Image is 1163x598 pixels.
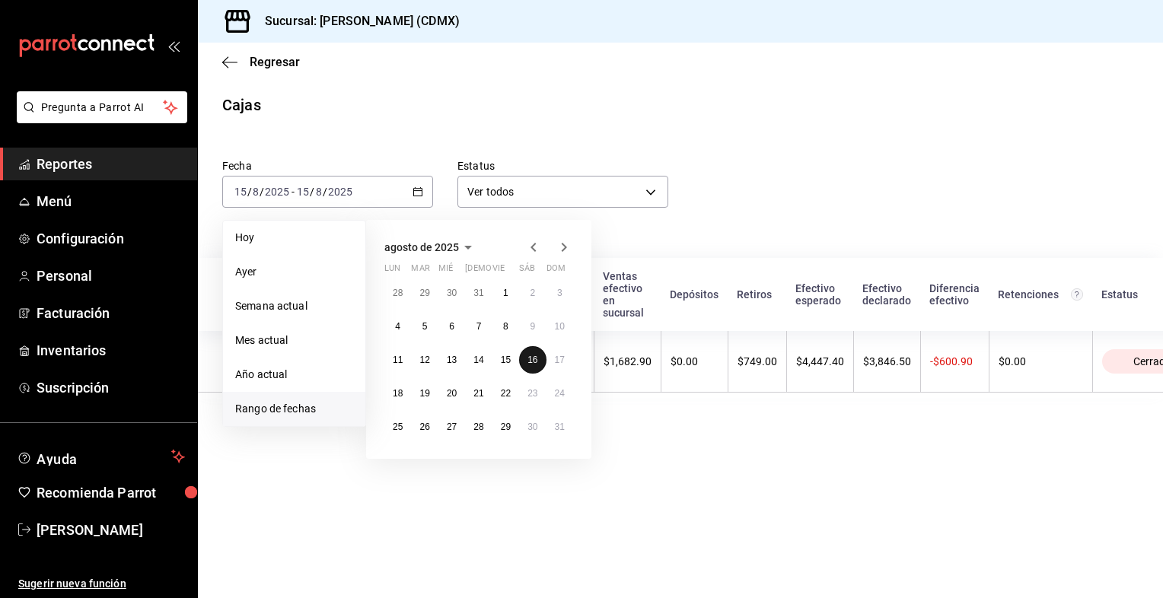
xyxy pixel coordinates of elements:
[438,413,465,441] button: 27 de agosto de 2025
[527,421,537,432] abbr: 30 de agosto de 2025
[492,380,519,407] button: 22 de agosto de 2025
[41,100,164,116] span: Pregunta a Parrot AI
[473,421,483,432] abbr: 28 de agosto de 2025
[546,279,573,307] button: 3 de agosto de 2025
[527,388,537,399] abbr: 23 de agosto de 2025
[476,321,482,332] abbr: 7 de agosto de 2025
[447,355,457,365] abbr: 13 de agosto de 2025
[438,346,465,374] button: 13 de agosto de 2025
[37,377,185,398] span: Suscripción
[17,91,187,123] button: Pregunta a Parrot AI
[670,288,719,301] div: Depósitos
[260,186,264,198] span: /
[795,282,844,307] div: Efectivo esperado
[167,40,180,52] button: open_drawer_menu
[37,303,185,323] span: Facturación
[37,340,185,361] span: Inventarios
[296,186,310,198] input: --
[447,288,457,298] abbr: 30 de julio de 2025
[492,313,519,340] button: 8 de agosto de 2025
[315,186,323,198] input: --
[252,186,260,198] input: --
[411,279,438,307] button: 29 de julio de 2025
[998,288,1083,301] div: Retenciones
[862,282,911,307] div: Efectivo declarado
[796,355,844,367] div: $4,447.40
[250,55,300,69] span: Regresar
[37,482,185,503] span: Recomienda Parrot
[555,355,565,365] abbr: 17 de agosto de 2025
[555,421,565,432] abbr: 31 de agosto de 2025
[519,313,546,340] button: 9 de agosto de 2025
[503,288,508,298] abbr: 1 de agosto de 2025
[37,191,185,212] span: Menú
[393,288,403,298] abbr: 28 de julio de 2025
[411,380,438,407] button: 19 de agosto de 2025
[419,355,429,365] abbr: 12 de agosto de 2025
[465,380,492,407] button: 21 de agosto de 2025
[557,288,562,298] abbr: 3 de agosto de 2025
[393,421,403,432] abbr: 25 de agosto de 2025
[384,313,411,340] button: 4 de agosto de 2025
[310,186,314,198] span: /
[411,413,438,441] button: 26 de agosto de 2025
[449,321,454,332] abbr: 6 de agosto de 2025
[438,380,465,407] button: 20 de agosto de 2025
[422,321,428,332] abbr: 5 de agosto de 2025
[235,230,353,246] span: Hoy
[501,421,511,432] abbr: 29 de agosto de 2025
[37,228,185,249] span: Configuración
[546,413,573,441] button: 31 de agosto de 2025
[519,346,546,374] button: 16 de agosto de 2025
[411,313,438,340] button: 5 de agosto de 2025
[327,186,353,198] input: ----
[222,161,433,171] label: Fecha
[492,263,505,279] abbr: viernes
[419,288,429,298] abbr: 29 de julio de 2025
[863,355,911,367] div: $3,846.50
[530,288,535,298] abbr: 2 de agosto de 2025
[438,279,465,307] button: 30 de julio de 2025
[501,355,511,365] abbr: 15 de agosto de 2025
[222,55,300,69] button: Regresar
[465,413,492,441] button: 28 de agosto de 2025
[447,421,457,432] abbr: 27 de agosto de 2025
[222,94,261,116] div: Cajas
[384,279,411,307] button: 28 de julio de 2025
[555,388,565,399] abbr: 24 de agosto de 2025
[18,576,185,592] span: Sugerir nueva función
[473,388,483,399] abbr: 21 de agosto de 2025
[1071,288,1083,301] svg: Total de retenciones de propinas registradas
[419,421,429,432] abbr: 26 de agosto de 2025
[473,355,483,365] abbr: 14 de agosto de 2025
[473,288,483,298] abbr: 31 de julio de 2025
[234,186,247,198] input: --
[235,264,353,280] span: Ayer
[501,388,511,399] abbr: 22 de agosto de 2025
[438,263,453,279] abbr: miércoles
[384,380,411,407] button: 18 de agosto de 2025
[492,279,519,307] button: 1 de agosto de 2025
[530,321,535,332] abbr: 9 de agosto de 2025
[384,238,477,256] button: agosto de 2025
[492,413,519,441] button: 29 de agosto de 2025
[411,346,438,374] button: 12 de agosto de 2025
[235,298,353,314] span: Semana actual
[247,186,252,198] span: /
[384,346,411,374] button: 11 de agosto de 2025
[393,388,403,399] abbr: 18 de agosto de 2025
[555,321,565,332] abbr: 10 de agosto de 2025
[37,154,185,174] span: Reportes
[929,282,980,307] div: Diferencia efectivo
[37,447,165,466] span: Ayuda
[235,367,353,383] span: Año actual
[292,186,295,198] span: -
[37,266,185,286] span: Personal
[447,388,457,399] abbr: 20 de agosto de 2025
[384,241,459,253] span: agosto de 2025
[264,186,290,198] input: ----
[671,355,719,367] div: $0.00
[930,355,980,367] div: -$600.90
[546,313,573,340] button: 10 de agosto de 2025
[738,355,777,367] div: $749.00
